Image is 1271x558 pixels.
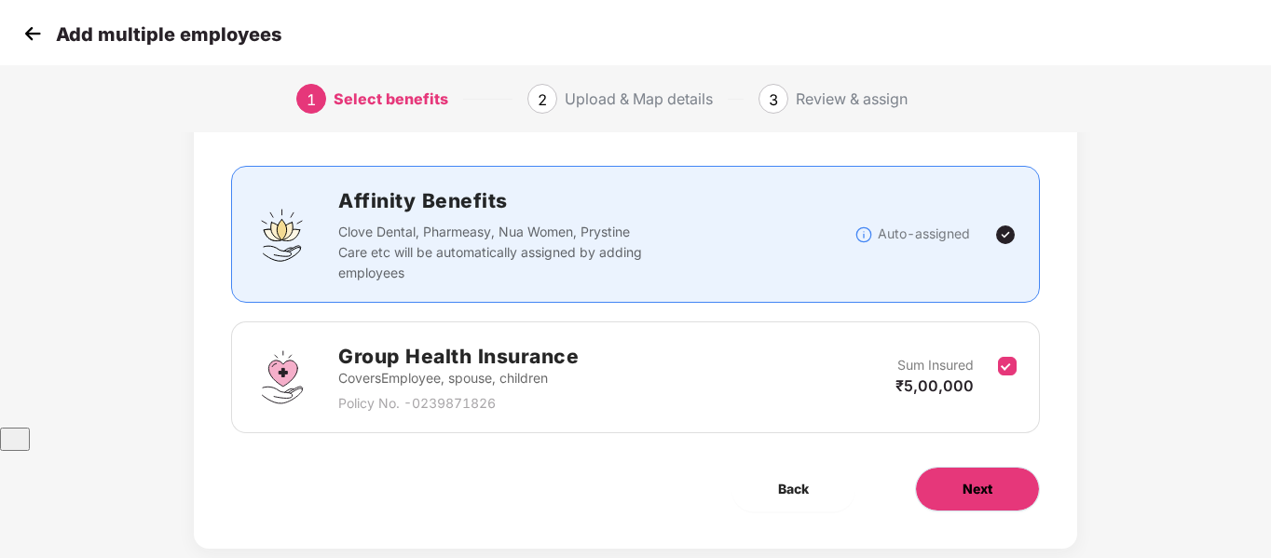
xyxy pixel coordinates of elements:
span: 2 [538,90,547,109]
button: Next [915,467,1040,511]
span: Back [778,479,809,499]
div: Upload & Map details [565,84,713,114]
span: 1 [307,90,316,109]
div: Review & assign [796,84,908,114]
div: Select benefits [334,84,448,114]
span: Next [963,479,992,499]
img: svg+xml;base64,PHN2ZyB4bWxucz0iaHR0cDovL3d3dy53My5vcmcvMjAwMC9zdmciIHdpZHRoPSIzMCIgaGVpZ2h0PSIzMC... [19,20,47,48]
span: 3 [769,90,778,109]
button: Back [731,467,855,511]
p: Add multiple employees [56,23,281,46]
